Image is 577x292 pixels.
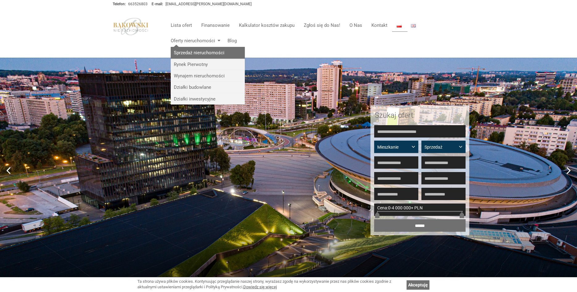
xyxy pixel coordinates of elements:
img: Polski [397,24,402,27]
a: O Nas [345,19,367,31]
img: logo [113,18,149,35]
a: 663526803 [128,2,148,6]
div: Ta strona używa plików cookies. Kontynuując przeglądanie naszej strony, wyrażasz zgodę na wykorzy... [137,279,403,290]
a: Kontakt [367,19,392,31]
span: 0 [388,205,391,210]
h2: Szukaj ofert [375,111,465,119]
span: Cena: [377,205,388,210]
a: Zgłoś się do Nas! [299,19,345,31]
a: Sprzedaż nieruchomości [171,47,245,58]
span: 4 000 000+ PLN [392,205,423,210]
a: Finansowanie [197,19,234,31]
strong: Telefon: [113,2,126,6]
a: Oferty nieruchomości [166,35,223,47]
button: Sprzedaż [421,141,466,153]
img: English [411,24,416,27]
a: Lista ofert [166,19,197,31]
a: Kalkulator kosztów zakupu [234,19,299,31]
a: Działki inwestycyjne [171,93,245,105]
a: Rynek Pierwotny [171,59,245,70]
span: Sprzedaż [424,144,458,150]
a: Wynajem nieruchomości [171,70,245,81]
a: Blog [223,35,237,47]
a: Akceptuję [407,280,429,290]
a: [EMAIL_ADDRESS][PERSON_NAME][DOMAIN_NAME] [165,2,252,6]
strong: E-mail: [152,2,163,6]
a: Działki budowlane [171,81,245,93]
div: - [374,204,466,216]
span: Mieszkanie [377,144,411,150]
a: Dowiedz się więcej [243,285,277,289]
button: Mieszkanie [374,141,418,153]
